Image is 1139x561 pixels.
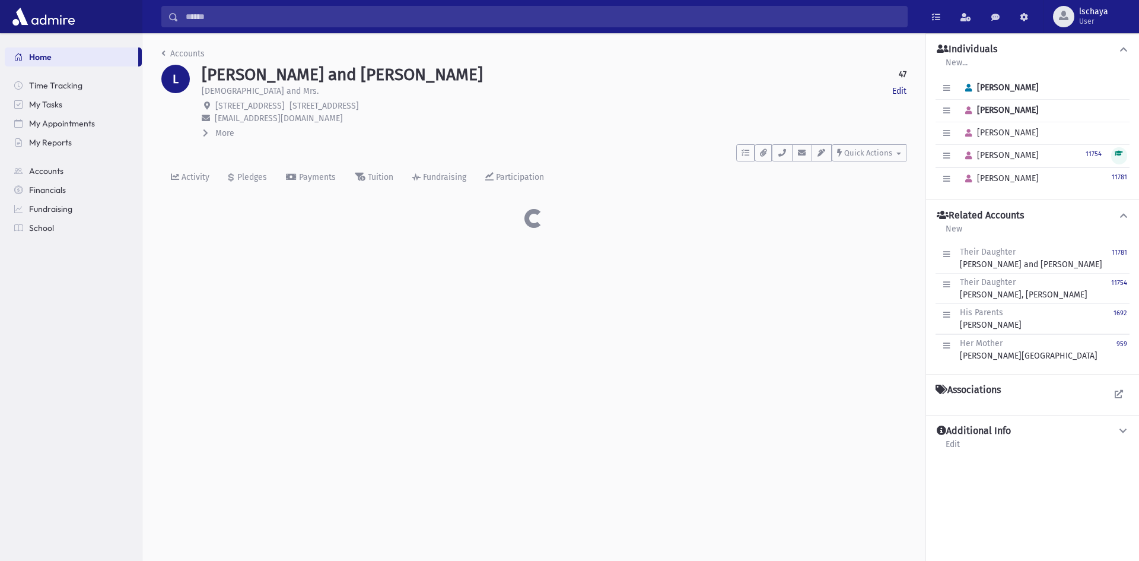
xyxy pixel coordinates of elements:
[202,85,319,97] p: [DEMOGRAPHIC_DATA] and Mrs.
[960,338,1003,348] span: Her Mother
[844,148,892,157] span: Quick Actions
[1116,337,1127,362] a: 959
[161,49,205,59] a: Accounts
[1086,150,1102,158] small: Default Account
[215,113,343,123] span: [EMAIL_ADDRESS][DOMAIN_NAME]
[1079,7,1108,17] span: lschaya
[5,114,142,133] a: My Appointments
[960,308,1003,318] span: His Parents
[202,127,236,140] button: More
[960,247,1016,257] span: Their Daughter
[960,128,1039,138] span: [PERSON_NAME]
[1112,246,1127,271] a: 11781
[476,161,553,195] a: Participation
[945,222,963,243] a: New
[29,204,72,214] span: Fundraising
[960,150,1039,160] span: [PERSON_NAME]
[960,246,1102,271] div: [PERSON_NAME] and [PERSON_NAME]
[494,172,544,182] div: Participation
[937,43,997,56] h4: Individuals
[215,101,285,111] span: [STREET_ADDRESS]
[960,277,1016,287] span: Their Daughter
[960,276,1087,301] div: [PERSON_NAME], [PERSON_NAME]
[1113,306,1127,331] a: 1692
[812,144,832,161] button: Email Templates
[945,438,960,459] a: Edit
[5,133,142,152] a: My Reports
[1086,148,1102,159] a: 11754
[29,223,54,233] span: School
[899,68,906,81] strong: 47
[1113,309,1127,317] small: 1692
[161,65,190,93] div: L
[5,180,142,199] a: Financials
[5,47,138,66] a: Home
[936,425,1130,438] button: Additional Info
[29,80,82,91] span: Time Tracking
[9,5,78,28] img: AdmirePro
[202,65,483,85] h1: [PERSON_NAME] and [PERSON_NAME]
[421,172,466,182] div: Fundraising
[960,173,1039,183] span: [PERSON_NAME]
[5,199,142,218] a: Fundraising
[297,172,336,182] div: Payments
[403,161,476,195] a: Fundraising
[936,210,1130,222] button: Related Accounts
[161,161,219,195] a: Activity
[29,52,52,62] span: Home
[960,83,1039,93] span: [PERSON_NAME]
[936,43,1130,56] button: Individuals
[29,185,66,195] span: Financials
[892,85,906,97] a: Edit
[161,47,205,65] nav: breadcrumb
[960,306,1022,331] div: [PERSON_NAME]
[365,172,393,182] div: Tuition
[1111,147,1127,164] span: 2017
[5,76,142,95] a: Time Tracking
[1116,340,1127,348] small: 959
[832,144,906,161] button: Quick Actions
[1112,249,1127,256] small: 11781
[179,6,907,27] input: Search
[5,161,142,180] a: Accounts
[345,161,403,195] a: Tuition
[1111,276,1127,301] a: 11754
[215,128,234,138] span: More
[1111,279,1127,287] small: 11754
[1112,172,1127,182] a: 11781
[945,56,968,77] a: New...
[1112,173,1127,181] small: Default Account
[937,425,1011,438] h4: Additional Info
[276,161,345,195] a: Payments
[235,172,267,182] div: Pledges
[179,172,209,182] div: Activity
[937,210,1024,222] h4: Related Accounts
[219,161,276,195] a: Pledges
[1079,17,1108,26] span: User
[289,101,359,111] span: [STREET_ADDRESS]
[29,118,95,129] span: My Appointments
[5,218,142,237] a: School
[5,95,142,114] a: My Tasks
[29,166,63,176] span: Accounts
[29,99,62,110] span: My Tasks
[960,105,1039,115] span: [PERSON_NAME]
[29,137,72,148] span: My Reports
[936,384,1001,396] h4: Associations
[960,337,1097,362] div: [PERSON_NAME][GEOGRAPHIC_DATA]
